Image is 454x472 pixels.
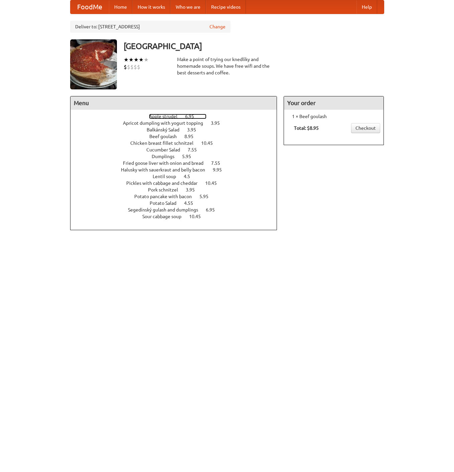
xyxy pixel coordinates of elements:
a: Sour cabbage soup 10.45 [142,214,213,219]
a: Recipe videos [206,0,246,14]
a: FoodMe [70,0,109,14]
span: 5.95 [182,154,198,159]
span: Potato pancake with bacon [134,194,198,199]
span: 10.45 [189,214,207,219]
li: $ [130,63,134,71]
a: Checkout [351,123,380,133]
img: angular.jpg [70,39,117,89]
a: Help [356,0,377,14]
span: Potato Salad [150,200,183,206]
span: 8.95 [184,134,200,139]
span: 3.95 [211,120,226,126]
span: 4.55 [184,200,200,206]
a: Lentil soup 4.5 [153,174,202,179]
li: $ [134,63,137,71]
span: Apple strudel [149,114,184,119]
span: Cucumber Salad [146,147,187,152]
a: Home [109,0,132,14]
li: ★ [144,56,149,63]
span: 7.55 [211,160,227,166]
a: Apricot dumpling with yogurt topping 3.95 [123,120,232,126]
span: 4.5 [184,174,197,179]
span: Halusky with sauerkraut and belly bacon [121,167,212,172]
span: 6.95 [206,207,221,212]
h4: Your order [284,96,384,110]
span: 5.95 [199,194,215,199]
a: Beef goulash 8.95 [149,134,206,139]
a: Cucumber Salad 7.55 [146,147,209,152]
li: ★ [134,56,139,63]
span: Apricot dumpling with yogurt topping [123,120,210,126]
span: 3.95 [186,187,201,192]
a: Potato pancake with bacon 5.95 [134,194,221,199]
span: 10.45 [205,180,223,186]
span: 7.55 [188,147,203,152]
span: Balkánský Salad [147,127,186,132]
li: $ [137,63,140,71]
a: Segedínský gulash and dumplings 6.95 [128,207,227,212]
li: $ [127,63,130,71]
a: Balkánský Salad 3.95 [147,127,208,132]
a: Chicken breast fillet schnitzel 10.45 [130,140,225,146]
span: Dumplings [152,154,181,159]
span: Fried goose liver with onion and bread [123,160,210,166]
li: ★ [129,56,134,63]
a: Who we are [170,0,206,14]
span: 10.45 [201,140,219,146]
a: Dumplings 5.95 [152,154,203,159]
a: Halusky with sauerkraut and belly bacon 9.95 [121,167,234,172]
span: 9.95 [213,167,229,172]
span: 6.95 [185,114,201,119]
a: Fried goose liver with onion and bread 7.55 [123,160,233,166]
li: $ [124,63,127,71]
span: Chicken breast fillet schnitzel [130,140,200,146]
a: How it works [132,0,170,14]
li: ★ [124,56,129,63]
h3: [GEOGRAPHIC_DATA] [124,39,384,53]
div: Make a point of trying our knedlíky and homemade soups. We have free wifi and the best desserts a... [177,56,277,76]
b: Total: $8.95 [294,125,319,131]
span: Lentil soup [153,174,183,179]
a: Pork schnitzel 3.95 [148,187,207,192]
span: Pork schnitzel [148,187,185,192]
div: Deliver to: [STREET_ADDRESS] [70,21,231,33]
span: Sour cabbage soup [142,214,188,219]
h4: Menu [70,96,277,110]
span: 3.95 [187,127,203,132]
a: Potato Salad 4.55 [150,200,205,206]
span: Pickles with cabbage and cheddar [126,180,204,186]
span: Segedínský gulash and dumplings [128,207,205,212]
a: Pickles with cabbage and cheddar 10.45 [126,180,229,186]
li: ★ [139,56,144,63]
li: 1 × Beef goulash [287,113,380,120]
a: Change [209,23,225,30]
a: Apple strudel 6.95 [149,114,206,119]
span: Beef goulash [149,134,183,139]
